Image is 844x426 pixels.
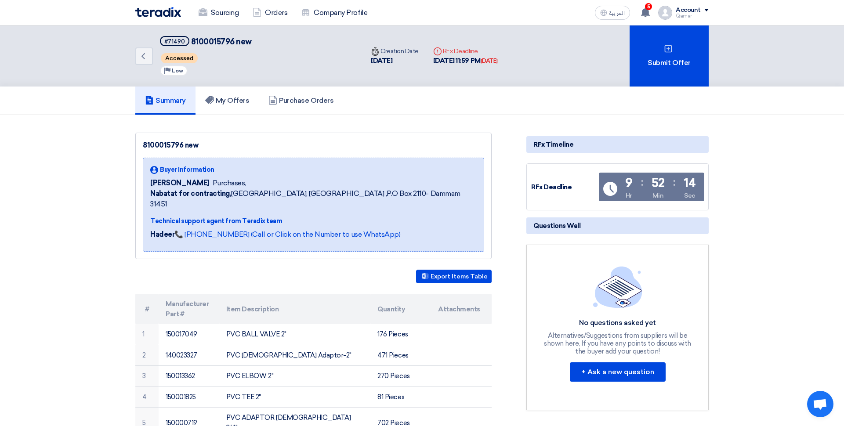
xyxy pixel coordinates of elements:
span: 8100015796 new [191,37,252,47]
div: RFx Timeline [526,136,709,153]
button: + Ask a new question [570,362,666,382]
td: 270 Pieces [370,366,431,387]
button: العربية [595,6,630,20]
td: 2 [135,345,159,366]
div: #71490 [164,39,185,44]
a: My Offers [196,87,259,115]
div: Alternatives/Suggestions from suppliers will be shown here, If you have any points to discuss wit... [543,332,692,355]
div: RFx Deadline [433,47,498,56]
button: Export Items Table [416,270,492,283]
b: Nabatat for contracting, [150,189,231,198]
img: Teradix logo [135,7,181,17]
img: profile_test.png [658,6,672,20]
th: Attachments [431,294,492,324]
span: Purchases, [213,178,246,188]
a: Orders [246,3,294,22]
h5: My Offers [205,96,250,105]
td: 471 Pieces [370,345,431,366]
h5: Summary [145,96,186,105]
span: العربية [609,10,625,16]
td: 150013362 [159,366,219,387]
div: [DATE] [481,57,498,65]
td: 3 [135,366,159,387]
div: : [673,174,675,190]
td: PVC ELBOW 2" [219,366,371,387]
div: : [641,174,643,190]
td: 81 Pieces [370,386,431,408]
td: PVC TEE 2" [219,386,371,408]
td: PVC [DEMOGRAPHIC_DATA] Adaptor-2" [219,345,371,366]
strong: Hadeer [150,230,174,238]
td: 150017049 [159,324,219,345]
span: Accessed [161,53,198,63]
th: Item Description [219,294,371,324]
div: [DATE] [371,56,419,66]
div: Technical support agent from Teradix team [150,217,477,226]
span: [GEOGRAPHIC_DATA], [GEOGRAPHIC_DATA] ,P.O Box 2110- Dammam 31451 [150,188,477,209]
div: Sec [684,191,695,200]
td: 4 [135,386,159,408]
img: empty_state_list.svg [593,266,642,307]
div: RFx Deadline [531,182,597,192]
div: Submit Offer [630,25,709,87]
div: Hr [626,191,632,200]
span: 5 [645,3,652,10]
div: Open chat [807,391,833,417]
div: Creation Date [371,47,419,56]
div: 9 [625,177,633,189]
span: [PERSON_NAME] [150,178,209,188]
span: Questions Wall [533,221,580,231]
th: Manufacturer Part # [159,294,219,324]
div: 8100015796 new [143,140,484,151]
div: Min [652,191,664,200]
th: # [135,294,159,324]
a: Summary [135,87,196,115]
a: Sourcing [192,3,246,22]
td: 150001825 [159,386,219,408]
td: 140023327 [159,345,219,366]
th: Quantity [370,294,431,324]
a: 📞 [PHONE_NUMBER] (Call or Click on the Number to use WhatsApp) [174,230,400,238]
div: Qamar [676,14,709,18]
td: PVC BALL VALVE 2" [219,324,371,345]
a: Purchase Orders [259,87,343,115]
div: 52 [652,177,665,189]
a: Company Profile [294,3,374,22]
span: Buyer Information [160,165,214,174]
div: 14 [684,177,695,189]
div: No questions asked yet [543,318,692,328]
h5: Purchase Orders [268,96,333,105]
div: Account [676,7,701,14]
span: Low [172,68,183,74]
td: 1 [135,324,159,345]
div: [DATE] 11:59 PM [433,56,498,66]
td: 176 Pieces [370,324,431,345]
h5: 8100015796 new [160,36,252,47]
